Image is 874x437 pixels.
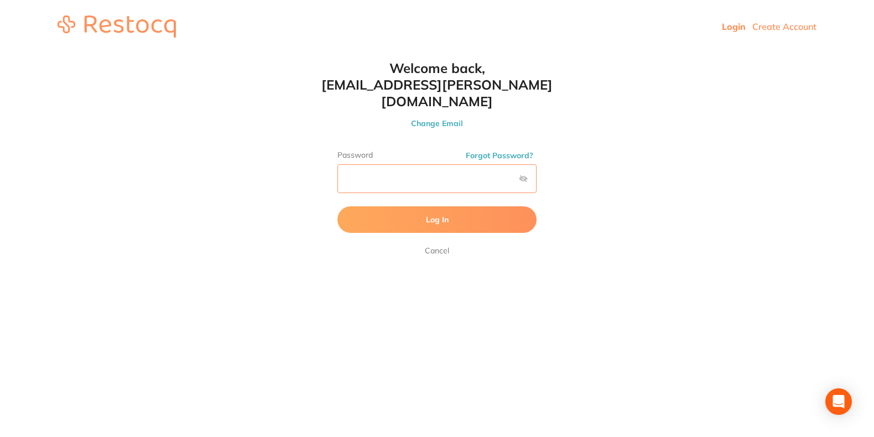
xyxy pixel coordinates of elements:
a: Login [722,21,746,32]
div: Open Intercom Messenger [825,388,852,415]
a: Cancel [423,244,451,257]
button: Log In [337,206,537,233]
button: Change Email [315,118,559,128]
span: Log In [426,215,449,225]
a: Create Account [752,21,816,32]
h1: Welcome back, [EMAIL_ADDRESS][PERSON_NAME][DOMAIN_NAME] [315,60,559,110]
button: Forgot Password? [462,150,537,160]
label: Password [337,150,537,160]
img: restocq_logo.svg [58,15,176,38]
